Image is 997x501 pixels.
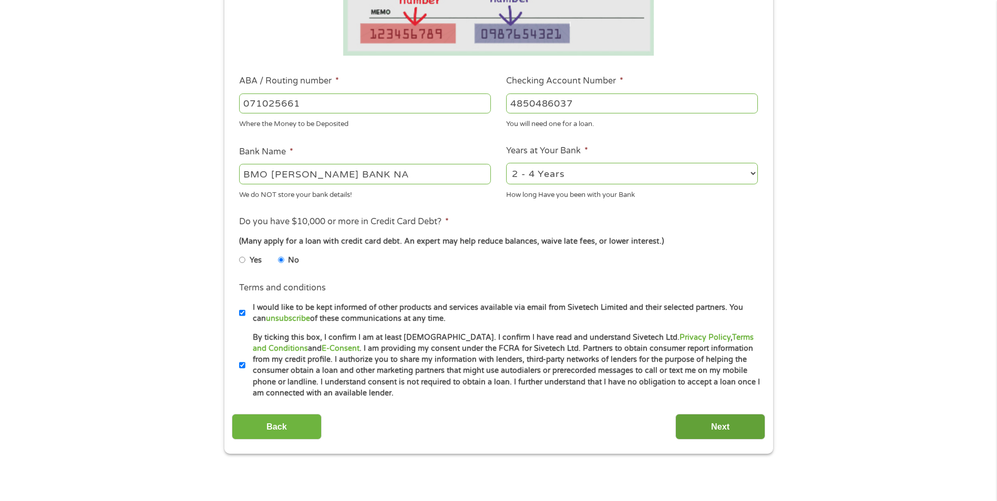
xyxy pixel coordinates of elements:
input: 345634636 [506,93,758,113]
div: Where the Money to be Deposited [239,116,491,130]
a: Privacy Policy [680,333,731,342]
input: 263177916 [239,93,491,113]
label: Terms and conditions [239,283,326,294]
label: ABA / Routing number [239,76,339,87]
input: Back [232,414,322,440]
a: Terms and Conditions [253,333,754,353]
div: We do NOT store your bank details! [239,186,491,200]
input: Next [675,414,765,440]
a: unsubscribe [266,314,310,323]
div: You will need one for a loan. [506,116,758,130]
label: Do you have $10,000 or more in Credit Card Debt? [239,216,449,227]
label: No [288,255,299,266]
label: Yes [250,255,262,266]
div: How long Have you been with your Bank [506,186,758,200]
label: Bank Name [239,147,293,158]
a: E-Consent [322,344,359,353]
label: I would like to be kept informed of other products and services available via email from Sivetech... [245,302,761,325]
div: (Many apply for a loan with credit card debt. An expert may help reduce balances, waive late fees... [239,236,757,247]
label: By ticking this box, I confirm I am at least [DEMOGRAPHIC_DATA]. I confirm I have read and unders... [245,332,761,399]
label: Years at Your Bank [506,145,588,156]
label: Checking Account Number [506,76,623,87]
